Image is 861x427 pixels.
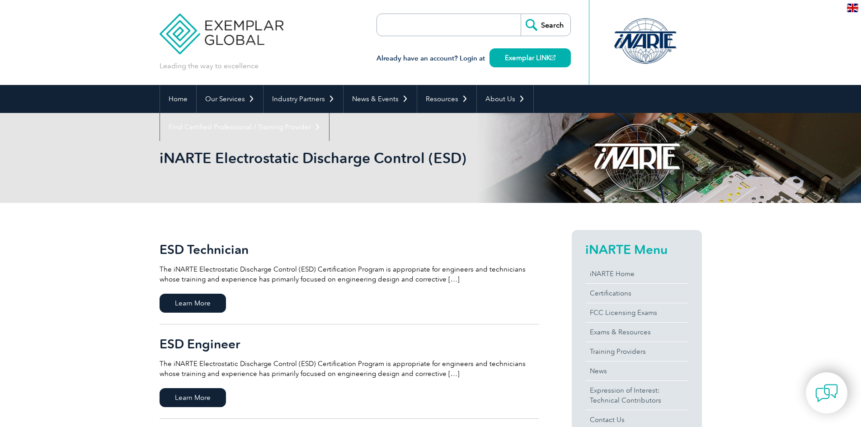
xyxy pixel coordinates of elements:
span: Learn More [160,294,226,313]
a: Certifications [585,284,688,303]
a: FCC Licensing Exams [585,303,688,322]
h3: Already have an account? Login at [376,53,571,64]
a: Exemplar LINK [489,48,571,67]
a: News [585,361,688,380]
span: Learn More [160,388,226,407]
a: Our Services [197,85,263,113]
a: About Us [477,85,533,113]
img: en [847,4,858,12]
a: Training Providers [585,342,688,361]
p: Leading the way to excellence [160,61,259,71]
a: News & Events [343,85,417,113]
input: Search [521,14,570,36]
img: open_square.png [550,55,555,60]
h1: iNARTE Electrostatic Discharge Control (ESD) [160,149,507,167]
h2: ESD Engineer [160,337,539,351]
a: Find Certified Professional / Training Provider [160,113,329,141]
p: The iNARTE Electrostatic Discharge Control (ESD) Certification Program is appropriate for enginee... [160,264,539,284]
h2: ESD Technician [160,242,539,257]
a: Exams & Resources [585,323,688,342]
a: iNARTE Home [585,264,688,283]
p: The iNARTE Electrostatic Discharge Control (ESD) Certification Program is appropriate for enginee... [160,359,539,379]
a: Industry Partners [263,85,343,113]
a: Resources [417,85,476,113]
a: Home [160,85,196,113]
a: Expression of Interest:Technical Contributors [585,381,688,410]
a: ESD Technician The iNARTE Electrostatic Discharge Control (ESD) Certification Program is appropri... [160,230,539,324]
a: ESD Engineer The iNARTE Electrostatic Discharge Control (ESD) Certification Program is appropriat... [160,324,539,419]
img: contact-chat.png [815,382,838,404]
h2: iNARTE Menu [585,242,688,257]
